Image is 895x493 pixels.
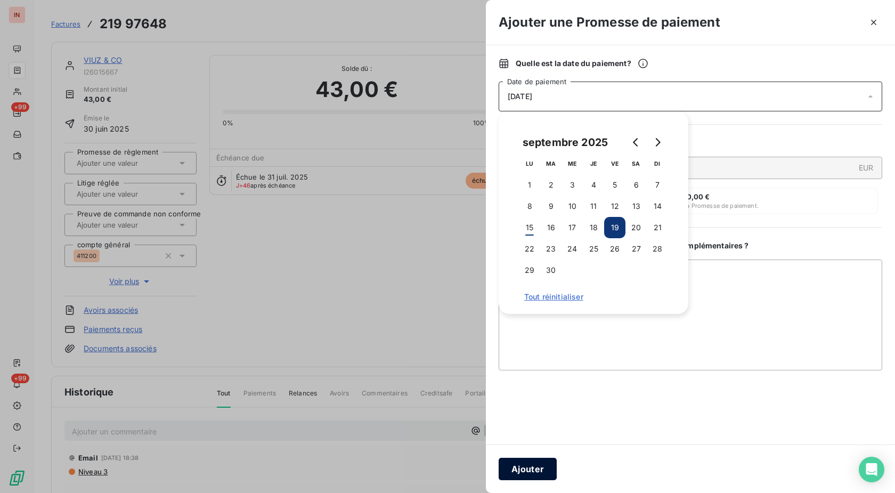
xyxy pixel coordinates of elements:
[508,92,532,101] span: [DATE]
[499,458,557,480] button: Ajouter
[647,217,668,238] button: 21
[625,153,647,174] th: samedi
[524,293,663,301] span: Tout réinitialiser
[625,217,647,238] button: 20
[625,238,647,260] button: 27
[519,217,540,238] button: 15
[540,196,562,217] button: 9
[583,217,604,238] button: 18
[540,217,562,238] button: 16
[516,58,648,69] span: Quelle est la date du paiement ?
[647,132,668,153] button: Go to next month
[562,238,583,260] button: 24
[519,196,540,217] button: 8
[519,260,540,281] button: 29
[519,134,612,151] div: septembre 2025
[604,217,625,238] button: 19
[583,238,604,260] button: 25
[540,174,562,196] button: 2
[604,153,625,174] th: vendredi
[540,238,562,260] button: 23
[519,238,540,260] button: 22
[647,196,668,217] button: 14
[604,238,625,260] button: 26
[625,132,647,153] button: Go to previous month
[583,153,604,174] th: jeudi
[583,196,604,217] button: 11
[647,153,668,174] th: dimanche
[647,238,668,260] button: 28
[540,153,562,174] th: mardi
[519,174,540,196] button: 1
[562,174,583,196] button: 3
[540,260,562,281] button: 30
[499,13,720,32] h3: Ajouter une Promesse de paiement
[859,457,884,482] div: Open Intercom Messenger
[583,174,604,196] button: 4
[562,217,583,238] button: 17
[687,192,710,201] span: 0,00 €
[625,174,647,196] button: 6
[604,174,625,196] button: 5
[519,153,540,174] th: lundi
[625,196,647,217] button: 13
[604,196,625,217] button: 12
[562,196,583,217] button: 10
[562,153,583,174] th: mercredi
[647,174,668,196] button: 7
